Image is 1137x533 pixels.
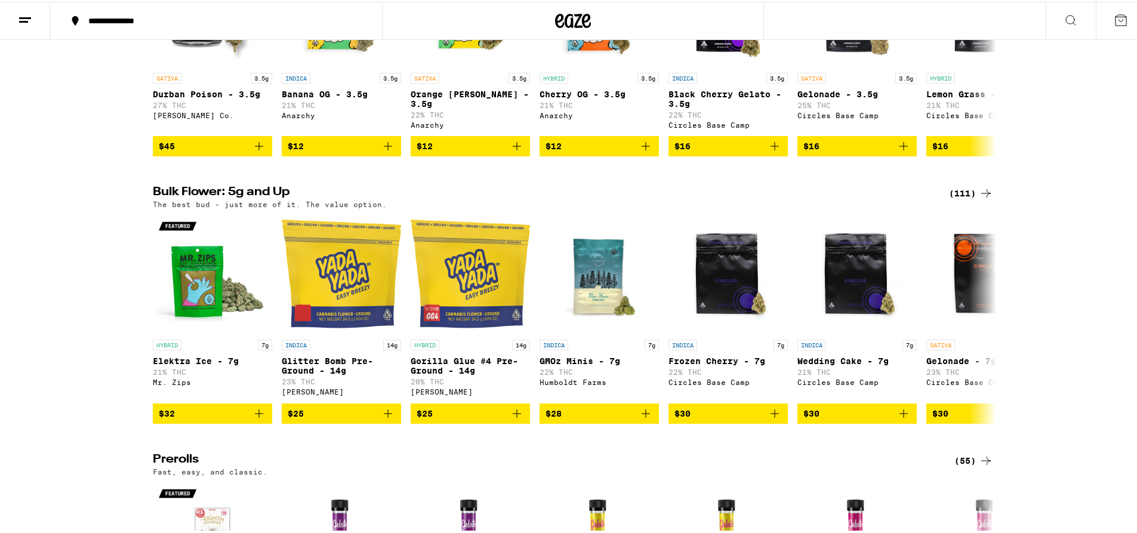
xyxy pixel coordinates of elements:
h2: Prerolls [153,452,935,466]
div: [PERSON_NAME] Co. [153,110,272,118]
p: Glitter Bomb Pre-Ground - 14g [282,355,401,374]
span: $16 [674,140,691,149]
span: $16 [932,140,948,149]
p: 21% THC [797,366,917,374]
p: SATIVA [926,338,955,349]
img: Circles Base Camp - Frozen Cherry - 7g [668,212,788,332]
p: 21% THC [282,100,401,107]
div: [PERSON_NAME] [411,386,530,394]
p: Cherry OG - 3.5g [540,88,659,97]
button: Add to bag [797,134,917,155]
p: 3.5g [766,71,788,82]
p: INDICA [282,71,310,82]
p: Orange [PERSON_NAME] - 3.5g [411,88,530,107]
div: Circles Base Camp [797,377,917,384]
button: Add to bag [668,134,788,155]
span: $16 [803,140,819,149]
p: 3.5g [509,71,530,82]
div: Circles Base Camp [926,110,1046,118]
div: [PERSON_NAME] [282,386,401,394]
img: Mr. Zips - Elektra Ice - 7g [153,212,272,332]
button: Add to bag [411,134,530,155]
p: INDICA [668,338,697,349]
span: $25 [288,407,304,417]
span: $25 [417,407,433,417]
div: Circles Base Camp [668,377,788,384]
button: Add to bag [668,402,788,422]
img: Yada Yada - Glitter Bomb Pre-Ground - 14g [282,212,401,332]
p: 22% THC [668,366,788,374]
button: Add to bag [153,134,272,155]
p: INDICA [797,338,826,349]
button: Add to bag [411,402,530,422]
p: Gorilla Glue #4 Pre-Ground - 14g [411,355,530,374]
span: $12 [288,140,304,149]
div: Circles Base Camp [926,377,1046,384]
div: Humboldt Farms [540,377,659,384]
p: 21% THC [540,100,659,107]
h2: Bulk Flower: 5g and Up [153,184,935,199]
p: INDICA [282,338,310,349]
a: Open page for Frozen Cherry - 7g from Circles Base Camp [668,212,788,401]
p: 21% THC [926,100,1046,107]
p: 3.5g [380,71,401,82]
p: 7g [645,338,659,349]
button: Add to bag [797,402,917,422]
p: INDICA [540,338,568,349]
div: Mr. Zips [153,377,272,384]
span: $45 [159,140,175,149]
p: 7g [774,338,788,349]
p: Gelonade - 3.5g [797,88,917,97]
div: Anarchy [411,119,530,127]
span: $30 [932,407,948,417]
a: (111) [949,184,993,199]
img: Humboldt Farms - GMOz Minis - 7g [540,212,659,332]
a: Open page for Elektra Ice - 7g from Mr. Zips [153,212,272,401]
div: Circles Base Camp [668,119,788,127]
p: HYBRID [153,338,181,349]
p: SATIVA [797,71,826,82]
p: 20% THC [411,376,530,384]
p: HYBRID [411,338,439,349]
img: Yada Yada - Gorilla Glue #4 Pre-Ground - 14g [411,212,530,332]
button: Add to bag [540,402,659,422]
p: 22% THC [411,109,530,117]
p: Black Cherry Gelato - 3.5g [668,88,788,107]
a: Open page for Glitter Bomb Pre-Ground - 14g from Yada Yada [282,212,401,401]
p: 14g [383,338,401,349]
button: Add to bag [282,134,401,155]
p: Gelonade - 7g [926,355,1046,364]
p: Durban Poison - 3.5g [153,88,272,97]
button: Add to bag [926,134,1046,155]
img: Circles Base Camp - Wedding Cake - 7g [797,212,917,332]
button: Add to bag [282,402,401,422]
p: HYBRID [926,71,955,82]
p: 14g [512,338,530,349]
div: Anarchy [282,110,401,118]
p: Wedding Cake - 7g [797,355,917,364]
p: Frozen Cherry - 7g [668,355,788,364]
p: SATIVA [153,71,181,82]
a: Open page for Gorilla Glue #4 Pre-Ground - 14g from Yada Yada [411,212,530,401]
span: $32 [159,407,175,417]
p: 23% THC [926,366,1046,374]
span: $30 [803,407,819,417]
a: (55) [954,452,993,466]
img: Circles Base Camp - Gelonade - 7g [926,212,1046,332]
p: 27% THC [153,100,272,107]
p: 3.5g [251,71,272,82]
p: SATIVA [411,71,439,82]
span: $12 [546,140,562,149]
p: Lemon Grass - 3.5g [926,88,1046,97]
a: Open page for Wedding Cake - 7g from Circles Base Camp [797,212,917,401]
button: Add to bag [926,402,1046,422]
button: Add to bag [540,134,659,155]
p: 7g [902,338,917,349]
span: $30 [674,407,691,417]
p: 3.5g [895,71,917,82]
p: The best bud - just more of it. The value option. [153,199,387,207]
p: Banana OG - 3.5g [282,88,401,97]
span: $28 [546,407,562,417]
